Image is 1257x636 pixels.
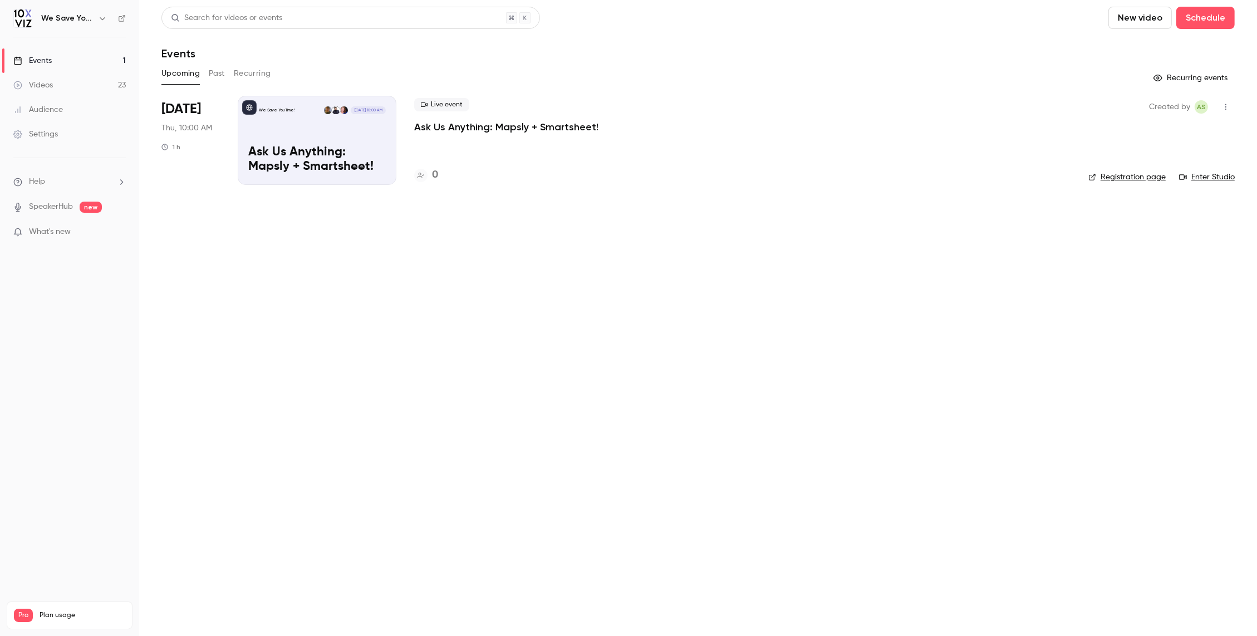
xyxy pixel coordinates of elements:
[13,104,63,115] div: Audience
[1197,100,1206,114] span: AS
[234,65,271,82] button: Recurring
[1148,69,1235,87] button: Recurring events
[209,65,225,82] button: Past
[13,176,126,188] li: help-dropdown-opener
[1108,7,1172,29] button: New video
[161,100,201,118] span: [DATE]
[29,176,45,188] span: Help
[29,226,71,238] span: What's new
[13,80,53,91] div: Videos
[40,611,125,620] span: Plan usage
[161,65,200,82] button: Upcoming
[351,106,385,114] span: [DATE] 10:00 AM
[414,168,438,183] a: 0
[259,107,294,113] p: We Save You Time!
[80,202,102,213] span: new
[161,47,195,60] h1: Events
[14,609,33,622] span: Pro
[414,120,598,134] a: Ask Us Anything: Mapsly + Smartsheet!
[13,55,52,66] div: Events
[13,129,58,140] div: Settings
[161,96,220,185] div: Oct 2 Thu, 10:00 AM (America/Denver)
[414,98,469,111] span: Live event
[432,168,438,183] h4: 0
[1179,172,1235,183] a: Enter Studio
[1195,100,1208,114] span: Ashley Sage
[161,123,212,134] span: Thu, 10:00 AM
[332,106,340,114] img: Dustin Wise
[29,201,73,213] a: SpeakerHub
[112,227,126,237] iframe: Noticeable Trigger
[1176,7,1235,29] button: Schedule
[324,106,332,114] img: Nick R
[248,145,386,174] p: Ask Us Anything: Mapsly + Smartsheet!
[41,13,94,24] h6: We Save You Time!
[1088,172,1166,183] a: Registration page
[14,9,32,27] img: We Save You Time!
[161,143,180,151] div: 1 h
[340,106,348,114] img: Jennifer Jones
[171,12,282,24] div: Search for videos or events
[1149,100,1190,114] span: Created by
[238,96,396,185] a: Ask Us Anything: Mapsly + Smartsheet!We Save You Time!Jennifer JonesDustin WiseNick R[DATE] 10:00...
